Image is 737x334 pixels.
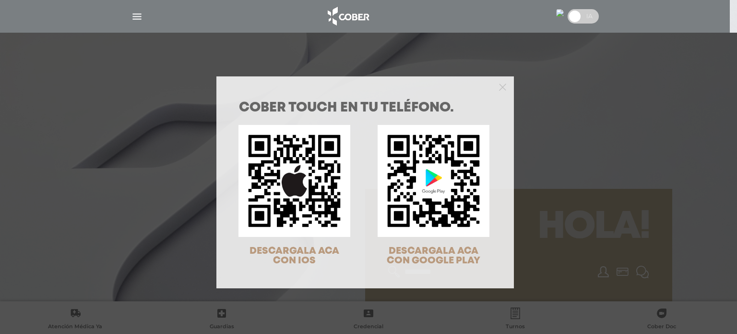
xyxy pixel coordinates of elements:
[239,101,491,115] h1: COBER TOUCH en tu teléfono.
[499,82,506,91] button: Close
[378,125,489,237] img: qr-code
[387,247,480,265] span: DESCARGALA ACA CON GOOGLE PLAY
[250,247,339,265] span: DESCARGALA ACA CON IOS
[238,125,350,237] img: qr-code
